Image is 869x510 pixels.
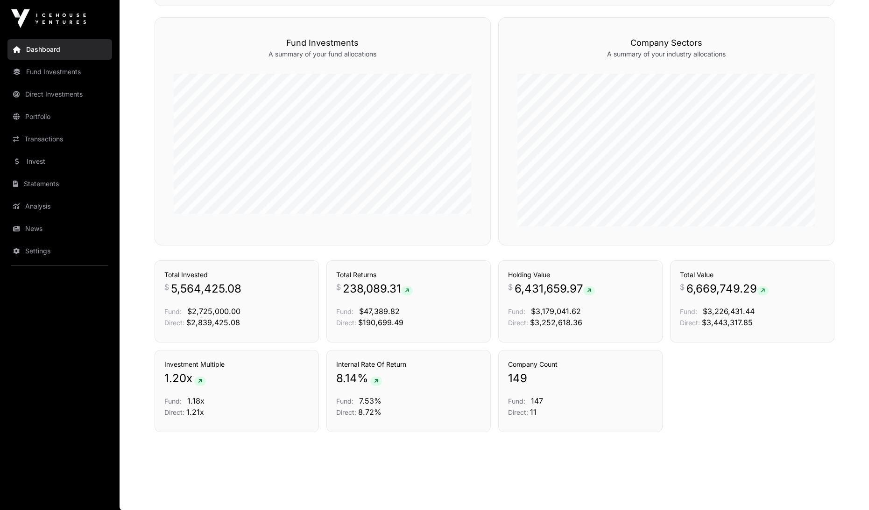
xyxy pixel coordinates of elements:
[508,319,528,327] span: Direct:
[174,49,472,59] p: A summary of your fund allocations
[508,270,653,279] h3: Holding Value
[359,396,382,405] span: 7.53%
[336,408,356,416] span: Direct:
[164,397,182,405] span: Fund:
[336,281,341,293] span: $
[7,218,112,239] a: News
[508,307,525,315] span: Fund:
[164,408,184,416] span: Direct:
[187,396,205,405] span: 1.18x
[357,371,368,386] span: %
[508,397,525,405] span: Fund:
[702,318,753,327] span: $3,443,317.85
[680,270,825,279] h3: Total Value
[7,84,112,105] a: Direct Investments
[680,307,697,315] span: Fund:
[358,407,382,417] span: 8.72%
[531,307,581,316] span: $3,179,041.62
[530,407,537,417] span: 11
[164,270,309,279] h3: Total Invested
[703,307,755,316] span: $3,226,431.44
[358,318,403,327] span: $190,699.49
[530,318,582,327] span: $3,252,618.36
[7,174,112,194] a: Statements
[174,36,472,49] h3: Fund Investments
[686,281,769,296] span: 6,669,749.29
[7,151,112,172] a: Invest
[680,281,685,293] span: $
[336,371,357,386] span: 8.14
[531,396,543,405] span: 147
[508,360,653,369] h3: Company Count
[515,281,595,296] span: 6,431,659.97
[517,49,815,59] p: A summary of your industry allocations
[186,318,240,327] span: $2,839,425.08
[187,307,240,316] span: $2,725,000.00
[517,36,815,49] h3: Company Sectors
[508,281,513,293] span: $
[164,319,184,327] span: Direct:
[164,281,169,293] span: $
[7,241,112,261] a: Settings
[822,465,869,510] iframe: Chat Widget
[343,281,413,296] span: 238,089.31
[336,360,481,369] h3: Internal Rate Of Return
[164,360,309,369] h3: Investment Multiple
[508,408,528,416] span: Direct:
[508,371,527,386] span: 149
[336,319,356,327] span: Direct:
[171,281,241,296] span: 5,564,425.08
[359,307,400,316] span: $47,389.82
[7,196,112,217] a: Analysis
[680,319,700,327] span: Direct:
[7,39,112,60] a: Dashboard
[7,106,112,127] a: Portfolio
[336,397,353,405] span: Fund:
[164,307,182,315] span: Fund:
[164,371,186,386] span: 1.20
[7,129,112,149] a: Transactions
[186,407,204,417] span: 1.21x
[186,371,192,386] span: x
[336,270,481,279] h3: Total Returns
[11,9,86,28] img: Icehouse Ventures Logo
[336,307,353,315] span: Fund:
[7,62,112,82] a: Fund Investments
